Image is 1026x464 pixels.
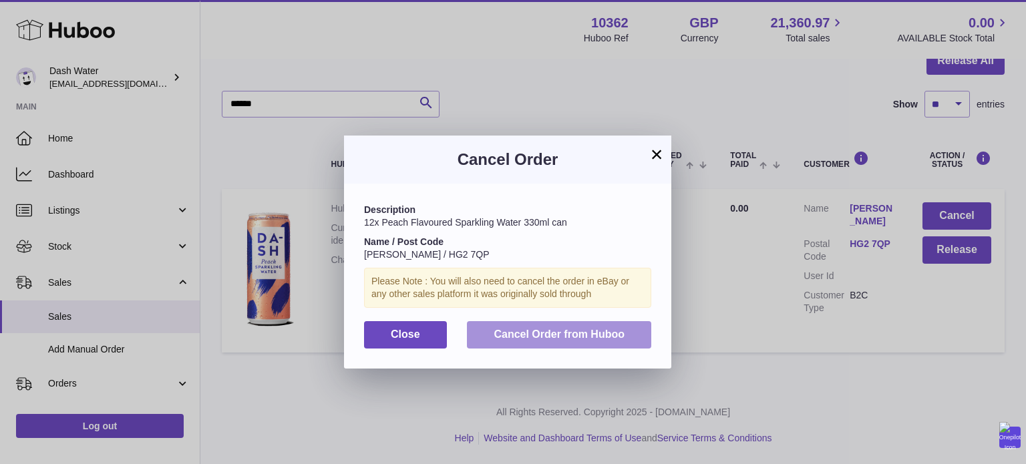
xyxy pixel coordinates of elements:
button: × [649,146,665,162]
span: Cancel Order from Huboo [494,328,625,340]
strong: Name / Post Code [364,236,444,247]
span: Close [391,328,420,340]
span: [PERSON_NAME] / HG2 7QP [364,249,490,260]
h3: Cancel Order [364,149,651,170]
div: Please Note : You will also need to cancel the order in eBay or any other sales platform it was o... [364,268,651,308]
button: Cancel Order from Huboo [467,321,651,349]
button: Close [364,321,447,349]
span: 12x Peach Flavoured Sparkling Water 330ml can [364,217,567,228]
strong: Description [364,204,415,215]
